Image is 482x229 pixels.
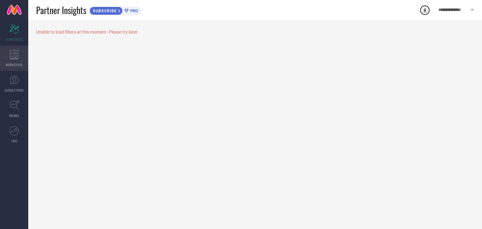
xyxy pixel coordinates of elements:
[9,113,19,118] span: TRENDS
[129,8,138,13] span: PRO
[36,4,86,17] span: Partner Insights
[6,62,23,67] span: WORKSPACE
[90,8,118,13] span: SUBSCRIBE
[36,29,474,35] div: Unable to load filters at this moment. Please try later.
[11,139,17,143] span: FWD
[419,4,431,16] div: Open download list
[5,37,24,42] span: SCORECARDS
[89,5,141,15] a: SUBSCRIBEPRO
[5,88,24,93] span: SUGGESTIONS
